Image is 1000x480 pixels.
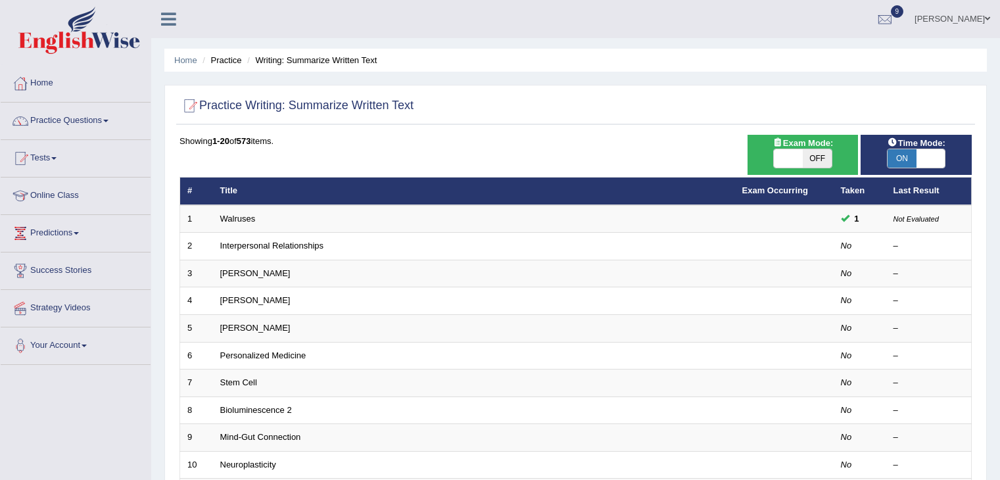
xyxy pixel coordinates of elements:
div: – [893,295,964,307]
em: No [841,377,852,387]
a: Home [174,55,197,65]
small: Not Evaluated [893,215,939,223]
em: No [841,295,852,305]
td: 3 [180,260,213,287]
a: Predictions [1,215,151,248]
td: 7 [180,370,213,397]
div: – [893,240,964,252]
a: Exam Occurring [742,185,808,195]
th: Taken [834,178,886,205]
td: 9 [180,424,213,452]
a: Bioluminescence 2 [220,405,292,415]
h2: Practice Writing: Summarize Written Text [179,96,414,116]
em: No [841,350,852,360]
span: Exam Mode: [767,136,838,150]
td: 1 [180,205,213,233]
a: Success Stories [1,252,151,285]
th: # [180,178,213,205]
em: No [841,241,852,251]
span: 9 [891,5,904,18]
em: No [841,460,852,469]
td: 2 [180,233,213,260]
div: – [893,377,964,389]
em: No [841,432,852,442]
li: Practice [199,54,241,66]
td: 5 [180,315,213,343]
td: 8 [180,396,213,424]
th: Last Result [886,178,972,205]
span: OFF [803,149,832,168]
a: Home [1,65,151,98]
a: Stem Cell [220,377,257,387]
a: Practice Questions [1,103,151,135]
a: [PERSON_NAME] [220,295,291,305]
div: – [893,322,964,335]
a: Your Account [1,327,151,360]
a: Tests [1,140,151,173]
div: – [893,404,964,417]
em: No [841,405,852,415]
td: 4 [180,287,213,315]
div: – [893,350,964,362]
a: [PERSON_NAME] [220,323,291,333]
th: Title [213,178,735,205]
td: 6 [180,342,213,370]
a: Online Class [1,178,151,210]
a: Neuroplasticity [220,460,276,469]
a: Interpersonal Relationships [220,241,324,251]
a: [PERSON_NAME] [220,268,291,278]
b: 1-20 [212,136,229,146]
div: – [893,268,964,280]
div: Showing of items. [179,135,972,147]
em: No [841,323,852,333]
span: ON [888,149,917,168]
a: Mind-Gut Connection [220,432,301,442]
td: 10 [180,451,213,479]
b: 573 [237,136,251,146]
li: Writing: Summarize Written Text [244,54,377,66]
span: Time Mode: [882,136,951,150]
a: Strategy Videos [1,290,151,323]
a: Walruses [220,214,256,224]
em: No [841,268,852,278]
div: – [893,459,964,471]
div: Show exams occurring in exams [748,135,859,175]
span: You can still take this question [849,212,865,226]
div: – [893,431,964,444]
a: Personalized Medicine [220,350,306,360]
